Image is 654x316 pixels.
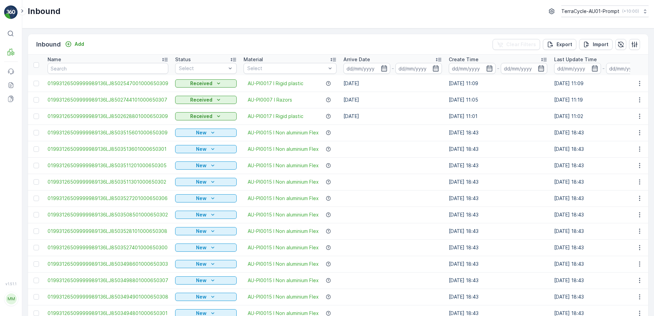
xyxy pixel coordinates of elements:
[196,195,207,202] p: New
[4,287,18,311] button: MM
[196,162,207,169] p: New
[175,129,237,137] button: New
[196,277,207,284] p: New
[34,81,39,86] div: Toggle Row Selected
[179,65,226,72] p: Select
[175,243,237,252] button: New
[445,190,551,207] td: [DATE] 18:43
[34,196,39,201] div: Toggle Row Selected
[175,178,237,186] button: New
[497,64,499,73] p: -
[340,92,445,108] td: [DATE]
[445,239,551,256] td: [DATE] 18:43
[175,112,237,120] button: Received
[554,56,597,63] p: Last Update Time
[62,40,87,48] button: Add
[175,96,237,104] button: Received
[248,277,319,284] span: AU-PI0015 I Non aluminium Flex
[493,39,540,50] button: Clear Filters
[34,278,39,283] div: Toggle Row Selected
[4,5,18,19] img: logo
[247,65,326,72] p: Select
[196,244,207,251] p: New
[445,124,551,141] td: [DATE] 18:43
[557,41,572,48] p: Export
[248,129,319,136] span: AU-PI0015 I Non aluminium Flex
[48,146,168,153] span: 01993126509999989136LJ8503513601000650301
[445,92,551,108] td: [DATE] 11:05
[561,8,619,15] p: TerraCycle-AU01-Prompt
[248,162,319,169] a: AU-PI0015 I Non aluminium Flex
[196,261,207,267] p: New
[48,228,168,235] a: 01993126509999989136LJ8503528101000650308
[34,130,39,135] div: Toggle Row Selected
[190,80,212,87] p: Received
[175,161,237,170] button: New
[248,211,319,218] a: AU-PI0015 I Non aluminium Flex
[48,211,168,218] span: 01993126509999989136LJ8503508501000650302
[175,145,237,153] button: New
[75,41,84,48] p: Add
[445,141,551,157] td: [DATE] 18:43
[445,223,551,239] td: [DATE] 18:43
[445,108,551,124] td: [DATE] 11:01
[248,146,319,153] a: AU-PI0015 I Non aluminium Flex
[248,293,319,300] a: AU-PI0015 I Non aluminium Flex
[34,163,39,168] div: Toggle Row Selected
[28,6,61,17] p: Inbound
[248,195,319,202] a: AU-PI0015 I Non aluminium Flex
[34,311,39,316] div: Toggle Row Selected
[175,227,237,235] button: New
[543,39,576,50] button: Export
[34,212,39,218] div: Toggle Row Selected
[622,9,639,14] p: ( +10:00 )
[36,40,61,49] p: Inbound
[34,97,39,103] div: Toggle Row Selected
[175,56,191,63] p: Status
[395,63,442,74] input: dd/mm/yyyy
[340,108,445,124] td: [DATE]
[175,276,237,285] button: New
[48,195,168,202] a: 01993126509999989136LJ8503527201000650306
[175,293,237,301] button: New
[449,63,496,74] input: dd/mm/yyyy
[196,228,207,235] p: New
[48,162,168,169] a: 01993126509999989136LJ8503511201000650305
[4,282,18,286] span: v 1.51.1
[445,157,551,174] td: [DATE] 18:43
[606,63,653,74] input: dd/mm/yyyy
[196,293,207,300] p: New
[602,64,605,73] p: -
[248,179,319,185] a: AU-PI0015 I Non aluminium Flex
[445,75,551,92] td: [DATE] 11:09
[48,277,168,284] a: 01993126509999989136LJ8503498801000650307
[445,207,551,223] td: [DATE] 18:43
[445,256,551,272] td: [DATE] 18:43
[248,80,303,87] a: AU-PI0017 I Rigid plastic
[340,75,445,92] td: [DATE]
[34,294,39,300] div: Toggle Row Selected
[48,56,61,63] p: Name
[48,113,168,120] a: 01993126509999989136LJ8502628801000650309
[248,96,292,103] a: AU-PI0007 I Razors
[506,41,536,48] p: Clear Filters
[579,39,613,50] button: Import
[561,5,649,17] button: TerraCycle-AU01-Prompt(+10:00)
[196,211,207,218] p: New
[392,64,394,73] p: -
[48,261,168,267] a: 01993126509999989136LJ8503498601000650303
[248,113,303,120] a: AU-PI0017 I Rigid plastic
